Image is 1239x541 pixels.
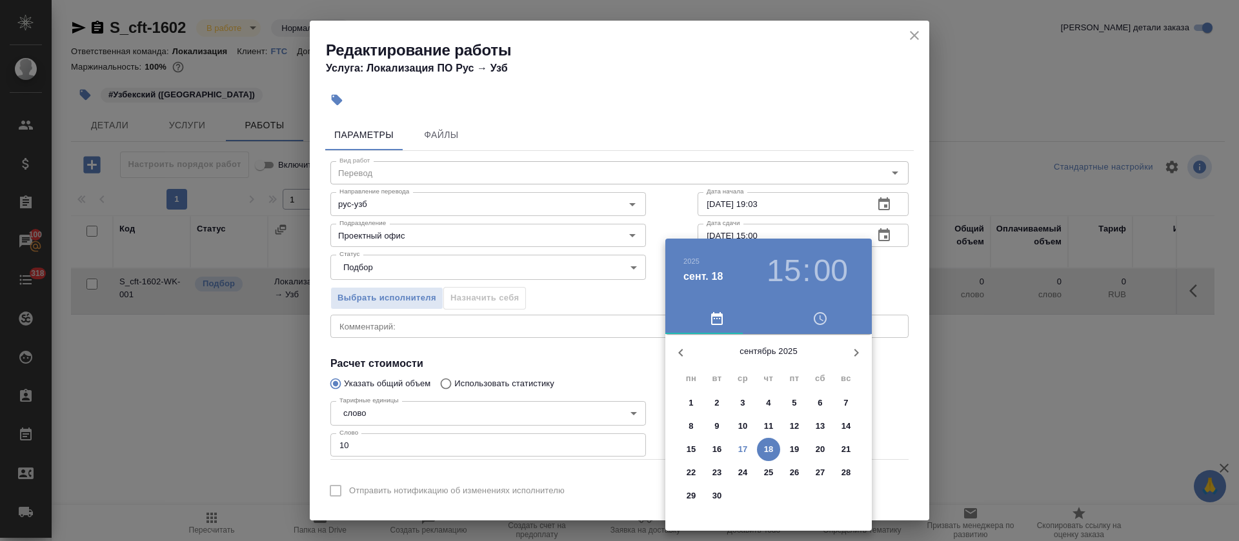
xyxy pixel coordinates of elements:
button: 16 [705,438,729,461]
button: 28 [834,461,858,484]
span: пн [680,372,703,385]
span: сб [809,372,832,385]
span: вс [834,372,858,385]
p: 4 [766,397,771,409]
p: 3 [740,397,745,409]
button: 24 [731,461,754,484]
p: 1 [689,397,693,409]
button: 26 [783,461,806,484]
p: 15 [687,443,696,456]
p: сентябрь 2025 [696,345,841,358]
button: 15 [680,438,703,461]
button: 14 [834,415,858,438]
p: 24 [738,466,748,479]
h3: : [802,253,811,289]
button: 17 [731,438,754,461]
p: 7 [843,397,848,409]
button: 9 [705,415,729,438]
button: 23 [705,461,729,484]
button: 5 [783,391,806,415]
p: 16 [712,443,722,456]
p: 13 [816,420,825,433]
p: 18 [764,443,774,456]
p: 22 [687,466,696,479]
button: 2025 [683,257,700,265]
button: 15 [767,253,801,289]
button: 8 [680,415,703,438]
button: 4 [757,391,780,415]
button: 27 [809,461,832,484]
p: 8 [689,420,693,433]
p: 25 [764,466,774,479]
span: ср [731,372,754,385]
p: 23 [712,466,722,479]
button: 3 [731,391,754,415]
p: 30 [712,489,722,502]
span: вт [705,372,729,385]
button: 20 [809,438,832,461]
button: 25 [757,461,780,484]
button: 1 [680,391,703,415]
button: 12 [783,415,806,438]
p: 9 [714,420,719,433]
button: 21 [834,438,858,461]
p: 12 [790,420,800,433]
button: 30 [705,484,729,507]
button: 10 [731,415,754,438]
button: 11 [757,415,780,438]
p: 28 [841,466,851,479]
button: 18 [757,438,780,461]
p: 21 [841,443,851,456]
p: 27 [816,466,825,479]
p: 6 [818,397,822,409]
p: 14 [841,420,851,433]
button: 6 [809,391,832,415]
span: чт [757,372,780,385]
button: 2 [705,391,729,415]
p: 11 [764,420,774,433]
p: 2 [714,397,719,409]
button: 19 [783,438,806,461]
button: 7 [834,391,858,415]
p: 10 [738,420,748,433]
p: 5 [792,397,796,409]
button: 22 [680,461,703,484]
span: пт [783,372,806,385]
button: 29 [680,484,703,507]
button: 00 [814,253,848,289]
p: 20 [816,443,825,456]
button: сент. 18 [683,269,723,284]
button: 13 [809,415,832,438]
p: 26 [790,466,800,479]
p: 19 [790,443,800,456]
p: 29 [687,489,696,502]
p: 17 [738,443,748,456]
